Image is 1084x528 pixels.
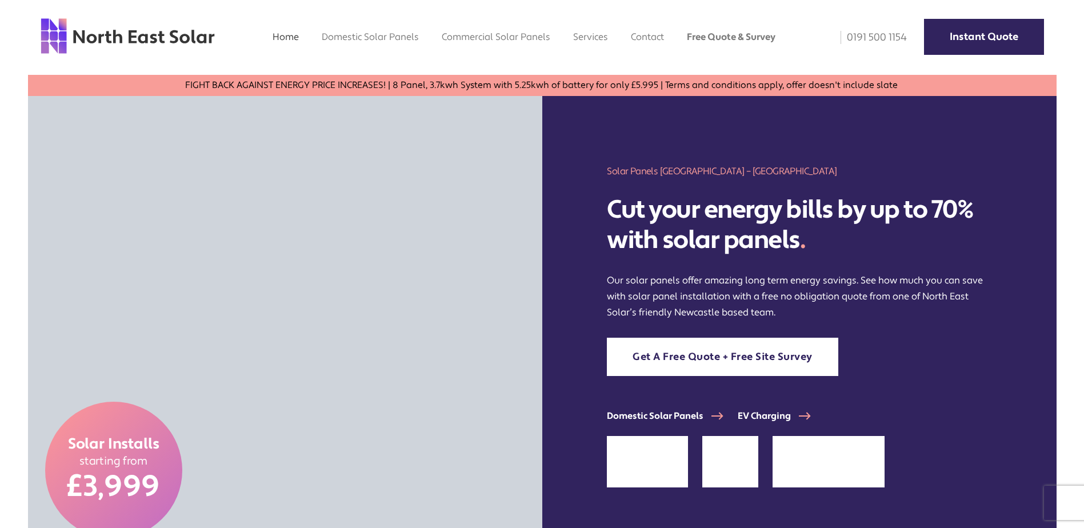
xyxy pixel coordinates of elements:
span: . [800,224,806,256]
h1: Solar Panels [GEOGRAPHIC_DATA] – [GEOGRAPHIC_DATA] [607,165,991,178]
a: Services [573,31,608,43]
img: north east solar logo [40,17,215,55]
h2: Cut your energy bills by up to 70% with solar panels [607,195,991,255]
a: Commercial Solar Panels [442,31,550,43]
a: Free Quote & Survey [687,31,775,43]
a: Domestic Solar Panels [607,410,738,422]
span: starting from [79,454,148,468]
a: 0191 500 1154 [833,31,907,44]
a: Home [273,31,299,43]
span: Solar Installs [68,435,159,454]
a: Instant Quote [924,19,1044,55]
span: £3,999 [67,468,160,506]
p: Our solar panels offer amazing long term energy savings. See how much you can save with solar pan... [607,273,991,321]
a: Contact [631,31,664,43]
a: Get A Free Quote + Free Site Survey [607,338,838,376]
a: EV Charging [738,410,825,422]
a: Domestic Solar Panels [322,31,419,43]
